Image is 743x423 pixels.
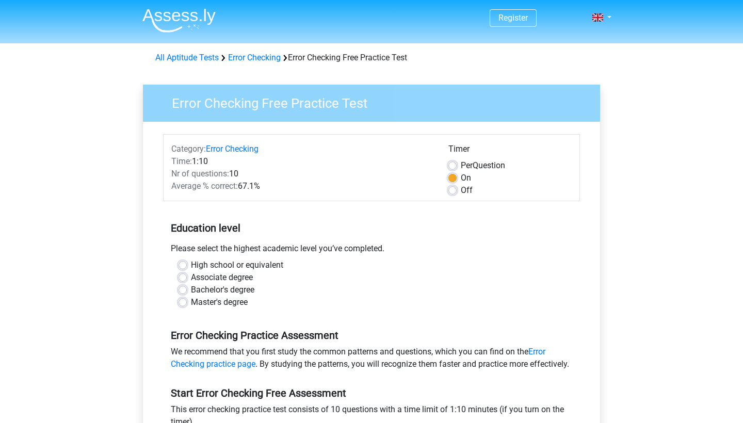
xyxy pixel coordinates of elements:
span: Category: [171,144,206,154]
a: Error Checking [206,144,259,154]
div: We recommend that you first study the common patterns and questions, which you can find on the . ... [163,346,580,375]
div: 1:10 [164,155,441,168]
div: Please select the highest academic level you’ve completed. [163,242,580,259]
label: High school or equivalent [191,259,283,271]
span: Per [461,160,473,170]
a: Error Checking [228,53,281,62]
a: All Aptitude Tests [155,53,219,62]
div: 10 [164,168,441,180]
img: Assessly [142,8,216,32]
h5: Error Checking Practice Assessment [171,329,572,341]
span: Time: [171,156,192,166]
a: Register [498,13,528,23]
h5: Education level [171,218,572,238]
span: Average % correct: [171,181,238,191]
div: 67.1% [164,180,441,192]
label: Question [461,159,505,172]
label: Off [461,184,473,197]
h5: Start Error Checking Free Assessment [171,387,572,399]
div: Error Checking Free Practice Test [151,52,592,64]
label: On [461,172,471,184]
h3: Error Checking Free Practice Test [159,91,592,111]
label: Associate degree [191,271,253,284]
label: Master's degree [191,296,248,308]
div: Timer [448,143,572,159]
label: Bachelor's degree [191,284,254,296]
span: Nr of questions: [171,169,229,178]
